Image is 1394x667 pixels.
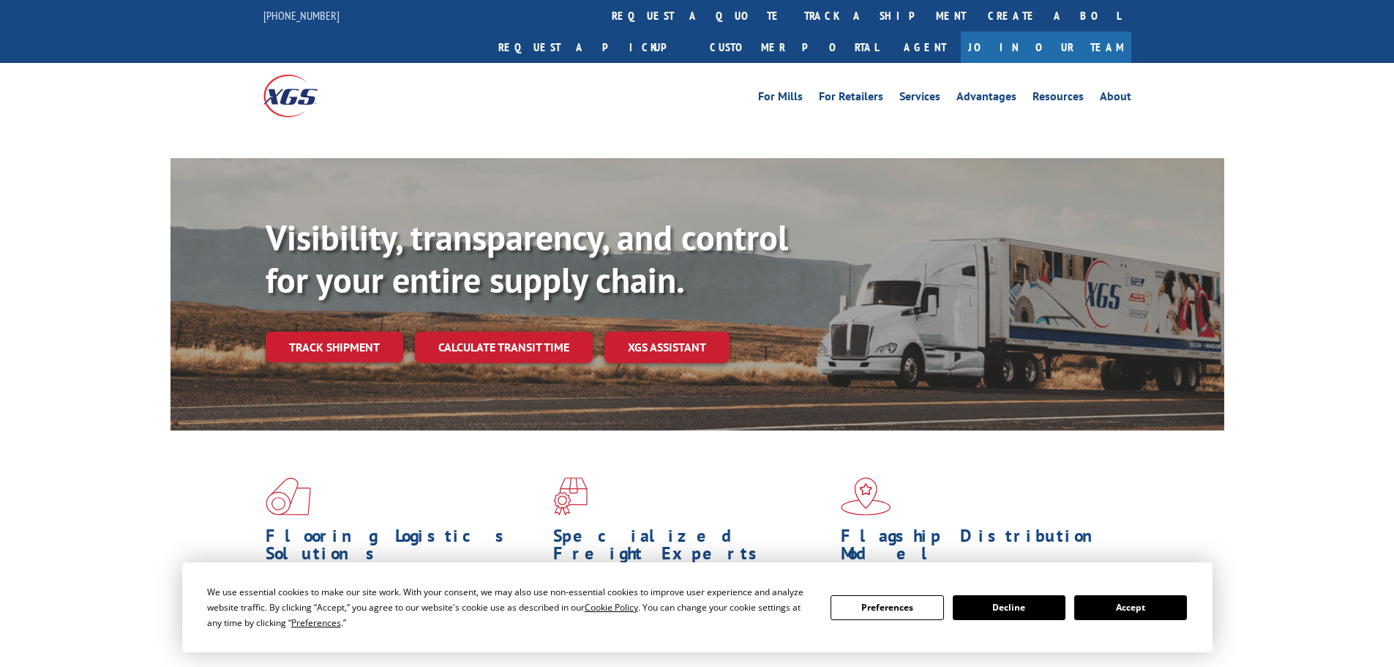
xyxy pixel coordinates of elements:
[1074,595,1187,620] button: Accept
[291,616,341,629] span: Preferences
[1033,91,1084,107] a: Resources
[956,91,1016,107] a: Advantages
[207,584,813,630] div: We use essential cookies to make our site work. With your consent, we may also use non-essential ...
[266,332,403,362] a: Track shipment
[266,215,788,302] b: Visibility, transparency, and control for your entire supply chain.
[1100,91,1131,107] a: About
[819,91,883,107] a: For Retailers
[266,477,311,515] img: xgs-icon-total-supply-chain-intelligence-red
[841,477,891,515] img: xgs-icon-flagship-distribution-model-red
[699,31,889,63] a: Customer Portal
[953,595,1065,620] button: Decline
[585,601,638,614] span: Cookie Policy
[841,527,1117,570] h1: Flagship Distribution Model
[889,31,961,63] a: Agent
[553,477,588,515] img: xgs-icon-focused-on-flooring-red
[415,332,593,363] a: Calculate transit time
[831,595,943,620] button: Preferences
[604,332,730,363] a: XGS ASSISTANT
[487,31,699,63] a: Request a pickup
[553,527,830,570] h1: Specialized Freight Experts
[263,8,340,23] a: [PHONE_NUMBER]
[758,91,803,107] a: For Mills
[266,527,542,570] h1: Flooring Logistics Solutions
[182,562,1213,652] div: Cookie Consent Prompt
[899,91,940,107] a: Services
[961,31,1131,63] a: Join Our Team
